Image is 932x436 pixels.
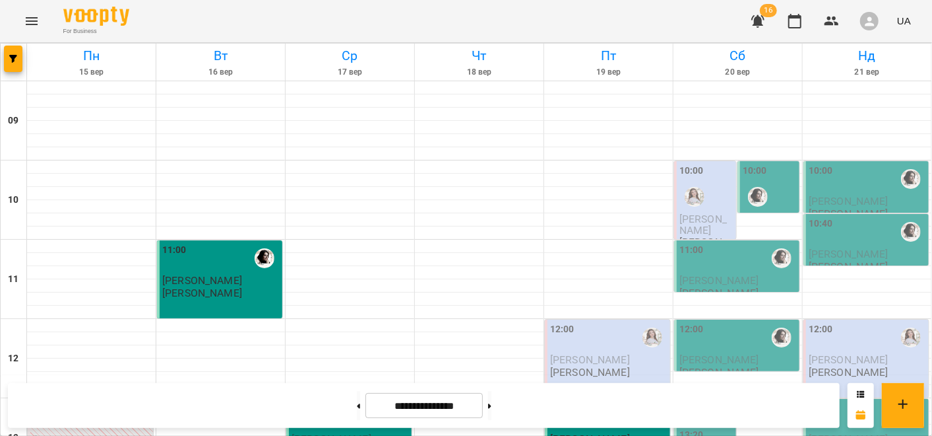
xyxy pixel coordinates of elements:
h6: Пн [29,46,154,66]
p: [PERSON_NAME] [809,208,888,219]
h6: 09 [8,114,18,128]
img: Аліна [901,169,921,189]
p: [PERSON_NAME] [162,287,242,299]
h6: 17 вер [288,66,412,79]
span: [PERSON_NAME] [162,274,242,287]
img: Наталя [642,328,662,347]
h6: Пт [546,46,671,66]
span: 16 [760,4,777,17]
img: Voopty Logo [63,7,129,26]
label: 12:00 [550,322,575,337]
p: [PERSON_NAME] [679,367,759,378]
p: [PERSON_NAME] [809,367,888,378]
p: [PERSON_NAME] [809,261,888,272]
span: [PERSON_NAME] [679,213,727,236]
label: 10:40 [809,217,833,231]
h6: Нд [805,46,929,66]
span: [PERSON_NAME] [743,213,790,236]
span: UA [897,14,911,28]
p: [PERSON_NAME] [550,367,630,378]
h6: 18 вер [417,66,542,79]
label: 10:00 [679,164,704,178]
h6: 21 вер [805,66,929,79]
label: 10:00 [809,164,833,178]
img: Аліна [901,222,921,242]
h6: Сб [675,46,800,66]
p: [PERSON_NAME] [679,236,733,260]
h6: Вт [158,46,283,66]
p: [PERSON_NAME] [679,287,759,299]
img: Аліна [255,248,274,268]
span: [PERSON_NAME] [809,248,888,260]
h6: 10 [8,193,18,207]
label: 10:00 [743,164,767,178]
button: Menu [16,5,47,37]
span: [PERSON_NAME] [550,353,630,366]
h6: Ср [288,46,412,66]
h6: Чт [417,46,542,66]
span: [PERSON_NAME] [679,274,759,287]
button: UA [892,9,916,33]
label: 12:00 [809,322,833,337]
img: Аліна [772,248,792,268]
img: Аліна [772,328,792,347]
img: Наталя [685,187,704,207]
span: [PERSON_NAME] [809,353,888,366]
h6: 15 вер [29,66,154,79]
span: [PERSON_NAME] [809,195,888,207]
label: 11:00 [679,243,704,258]
img: Аліна [748,187,768,207]
label: 11:00 [162,243,187,258]
h6: 11 [8,272,18,287]
span: For Business [63,27,129,36]
span: [PERSON_NAME] [679,353,759,366]
h6: 12 [8,351,18,366]
h6: 20 вер [675,66,800,79]
img: Наталя [901,328,921,347]
h6: 19 вер [546,66,671,79]
h6: 16 вер [158,66,283,79]
label: 12:00 [679,322,704,337]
